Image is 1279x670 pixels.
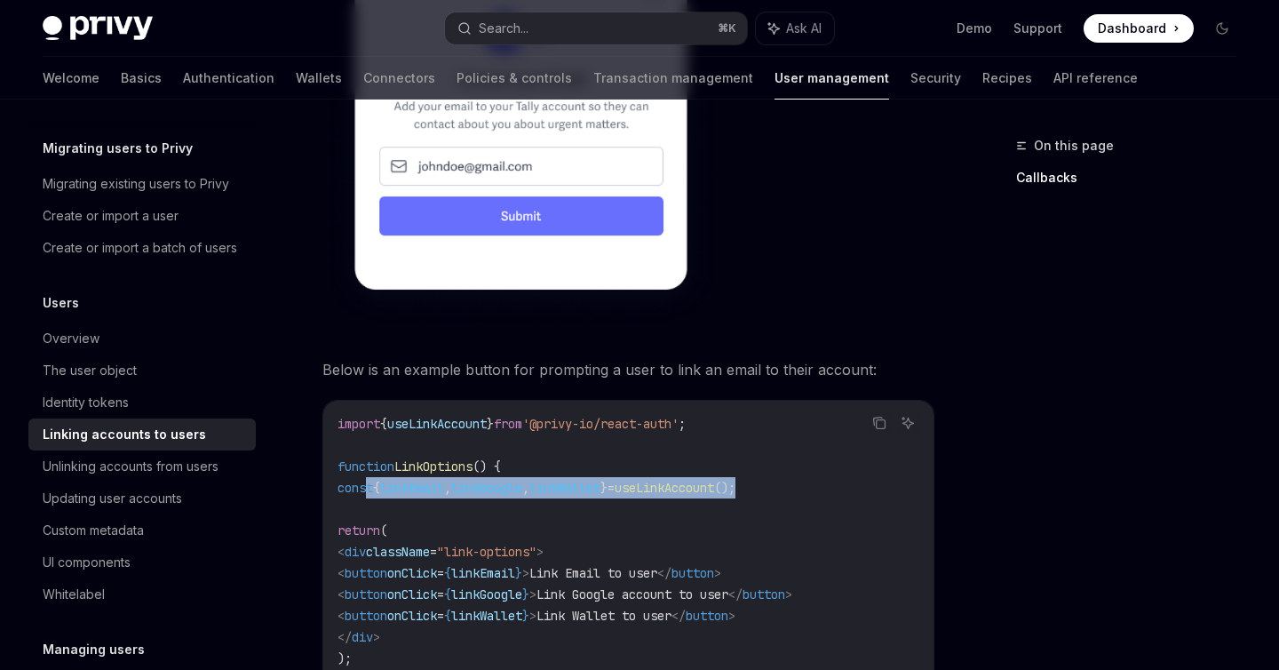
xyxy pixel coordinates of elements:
a: Wallets [296,57,342,100]
span: = [437,586,444,602]
span: button [686,608,728,624]
span: button [345,565,387,581]
span: > [529,608,536,624]
span: function [338,459,394,475]
a: Policies & controls [457,57,572,100]
span: </ [671,608,686,624]
span: > [522,565,529,581]
span: > [529,586,536,602]
span: < [338,565,345,581]
a: Authentication [183,57,274,100]
a: Create or import a user [28,200,256,232]
a: The user object [28,355,256,387]
div: Updating user accounts [43,488,182,509]
span: < [338,586,345,602]
span: { [373,480,380,496]
a: Whitelabel [28,578,256,610]
div: Overview [43,328,99,349]
span: className [366,544,430,560]
span: = [437,565,444,581]
a: Transaction management [593,57,753,100]
span: button [743,586,785,602]
span: = [430,544,437,560]
span: linkEmail [451,565,515,581]
span: div [345,544,366,560]
a: Linking accounts to users [28,419,256,451]
button: Search...⌘K [445,12,746,44]
span: } [522,586,529,602]
span: useLinkAccount [387,416,487,432]
div: Create or import a batch of users [43,237,237,259]
button: Ask AI [896,411,919,435]
span: ); [338,650,352,666]
div: Migrating existing users to Privy [43,173,229,195]
span: ( [380,522,387,538]
span: ; [679,416,686,432]
a: Basics [121,57,162,100]
button: Toggle dark mode [1208,14,1236,43]
div: Search... [479,18,528,39]
span: } [515,565,522,581]
div: Unlinking accounts from users [43,456,218,477]
span: linkGoogle [451,586,522,602]
a: User management [775,57,889,100]
a: Security [910,57,961,100]
a: Dashboard [1084,14,1194,43]
span: > [785,586,792,602]
span: button [671,565,714,581]
span: </ [728,586,743,602]
button: Ask AI [756,12,834,44]
div: Custom metadata [43,520,144,541]
span: On this page [1034,135,1114,156]
span: } [487,416,494,432]
span: < [338,608,345,624]
span: useLinkAccount [615,480,714,496]
a: Support [1013,20,1062,37]
span: = [608,480,615,496]
span: linkWallet [529,480,600,496]
a: Recipes [982,57,1032,100]
div: The user object [43,360,137,381]
span: from [494,416,522,432]
a: Callbacks [1016,164,1251,192]
span: ⌘ K [718,21,736,36]
a: Unlinking accounts from users [28,451,256,483]
span: const [338,480,373,496]
span: Below is an example button for prompting a user to link an email to their account: [322,357,934,382]
a: Custom metadata [28,514,256,546]
a: Overview [28,323,256,355]
span: > [728,608,735,624]
a: Updating user accounts [28,483,256,514]
span: button [345,586,387,602]
div: Linking accounts to users [43,424,206,445]
span: '@privy-io/react-auth' [522,416,679,432]
span: { [444,565,451,581]
span: onClick [387,586,437,602]
span: return [338,522,380,538]
h5: Managing users [43,639,145,660]
span: Link Google account to user [536,586,728,602]
span: linkGoogle [451,480,522,496]
div: UI components [43,552,131,573]
a: Welcome [43,57,99,100]
span: button [345,608,387,624]
span: Ask AI [786,20,822,37]
span: < [338,544,345,560]
span: { [444,608,451,624]
span: linkWallet [451,608,522,624]
span: { [444,586,451,602]
span: Link Email to user [529,565,657,581]
span: Dashboard [1098,20,1166,37]
span: "link-options" [437,544,536,560]
a: API reference [1053,57,1138,100]
span: onClick [387,608,437,624]
a: Create or import a batch of users [28,232,256,264]
span: </ [657,565,671,581]
span: = [437,608,444,624]
a: Demo [957,20,992,37]
span: LinkOptions [394,459,473,475]
span: </ [338,629,352,645]
div: Whitelabel [43,584,105,605]
h5: Users [43,292,79,314]
a: Migrating existing users to Privy [28,168,256,200]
